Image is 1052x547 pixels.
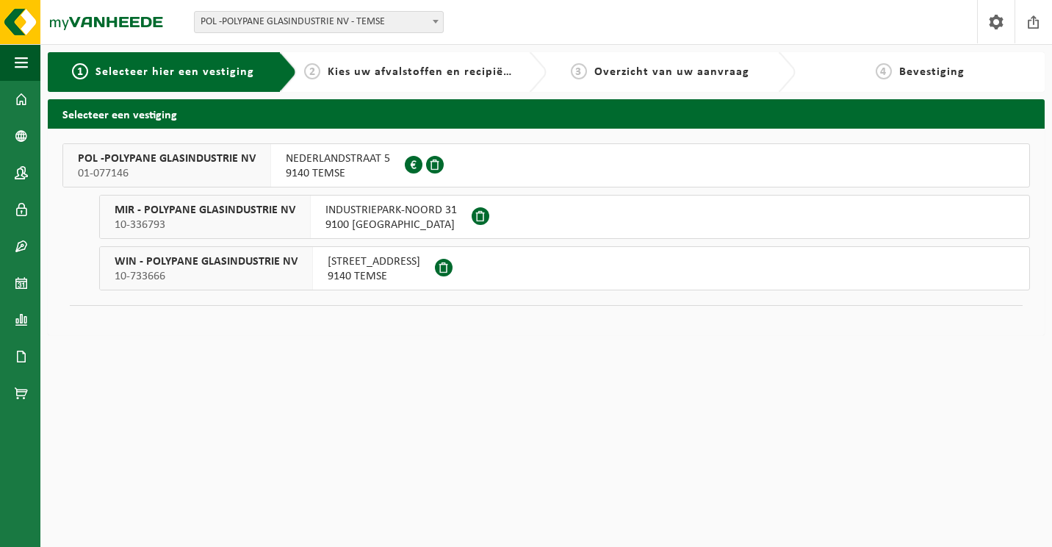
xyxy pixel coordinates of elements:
[62,143,1030,187] button: POL -POLYPANE GLASINDUSTRIE NV 01-077146 NEDERLANDSTRAAT 59140 TEMSE
[876,63,892,79] span: 4
[78,151,256,166] span: POL -POLYPANE GLASINDUSTRIE NV
[286,166,390,181] span: 9140 TEMSE
[194,11,444,33] span: POL -POLYPANE GLASINDUSTRIE NV - TEMSE
[96,66,254,78] span: Selecteer hier een vestiging
[328,66,530,78] span: Kies uw afvalstoffen en recipiënten
[48,99,1045,128] h2: Selecteer een vestiging
[594,66,749,78] span: Overzicht van uw aanvraag
[115,203,295,218] span: MIR - POLYPANE GLASINDUSTRIE NV
[328,254,420,269] span: [STREET_ADDRESS]
[72,63,88,79] span: 1
[115,218,295,232] span: 10-336793
[195,12,443,32] span: POL -POLYPANE GLASINDUSTRIE NV - TEMSE
[899,66,965,78] span: Bevestiging
[328,269,420,284] span: 9140 TEMSE
[571,63,587,79] span: 3
[99,246,1030,290] button: WIN - POLYPANE GLASINDUSTRIE NV 10-733666 [STREET_ADDRESS]9140 TEMSE
[115,254,298,269] span: WIN - POLYPANE GLASINDUSTRIE NV
[99,195,1030,239] button: MIR - POLYPANE GLASINDUSTRIE NV 10-336793 INDUSTRIEPARK-NOORD 319100 [GEOGRAPHIC_DATA]
[115,269,298,284] span: 10-733666
[286,151,390,166] span: NEDERLANDSTRAAT 5
[304,63,320,79] span: 2
[325,203,457,218] span: INDUSTRIEPARK-NOORD 31
[78,166,256,181] span: 01-077146
[325,218,457,232] span: 9100 [GEOGRAPHIC_DATA]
